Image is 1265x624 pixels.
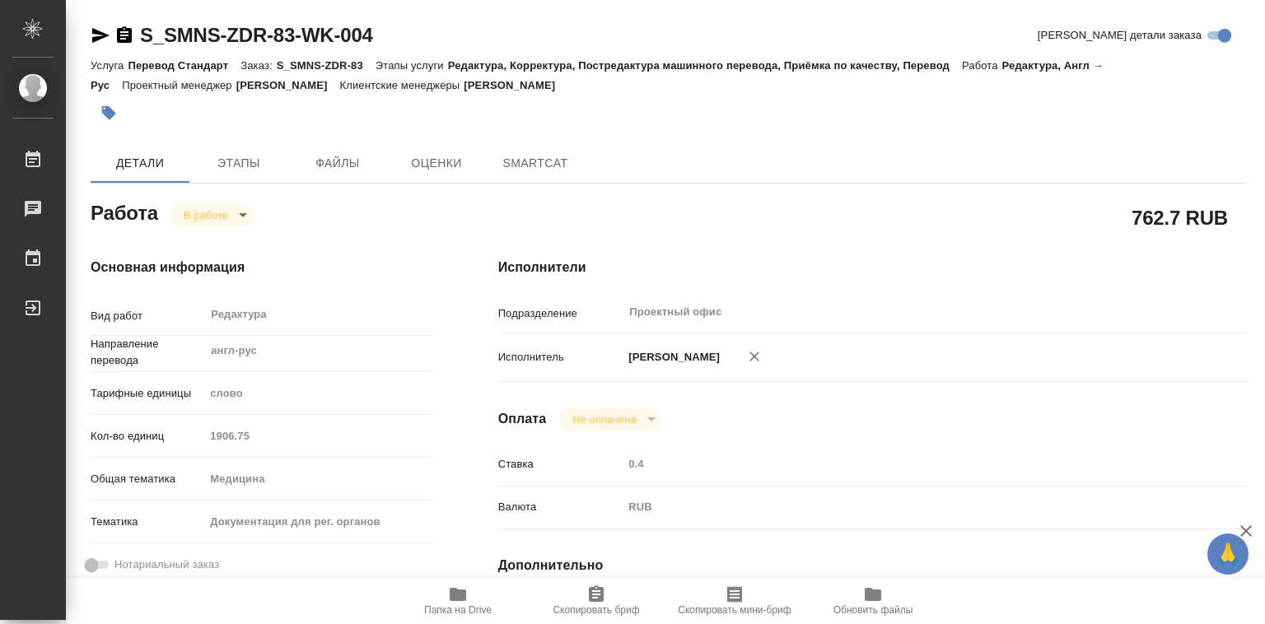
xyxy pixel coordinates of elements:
[559,408,661,431] div: В работе
[277,59,376,72] p: S_SMNS-ZDR-83
[91,471,204,487] p: Общая тематика
[91,197,158,226] h2: Работа
[498,409,547,429] h4: Оплата
[736,338,773,375] button: Удалить исполнителя
[1214,537,1242,571] span: 🙏
[623,452,1184,476] input: Пустое поле
[114,26,134,45] button: Скопировать ссылку
[448,59,962,72] p: Редактура, Корректура, Постредактура машинного перевода, Приёмка по качеству, Перевод
[498,499,623,515] p: Валюта
[91,59,128,72] p: Услуга
[1132,203,1228,231] h2: 762.7 RUB
[91,26,110,45] button: Скопировать ссылку для ЯМессенджера
[236,79,340,91] p: [PERSON_NAME]
[424,604,492,616] span: Папка на Drive
[204,465,432,493] div: Медицина
[804,578,942,624] button: Обновить файлы
[204,424,432,448] input: Пустое поле
[170,204,253,226] div: В работе
[553,604,639,616] span: Скопировать бриф
[1038,27,1202,44] span: [PERSON_NAME] детали заказа
[91,385,204,402] p: Тарифные единицы
[464,79,567,91] p: [PERSON_NAME]
[833,604,913,616] span: Обновить файлы
[199,153,278,174] span: Этапы
[397,153,476,174] span: Оценки
[122,79,236,91] p: Проектный менеджер
[376,59,448,72] p: Этапы услуги
[1207,533,1249,575] button: 🙏
[240,59,276,72] p: Заказ:
[91,336,204,369] p: Направление перевода
[114,556,219,573] span: Нотариальный заказ
[962,59,1002,72] p: Работа
[623,349,720,366] p: [PERSON_NAME]
[91,428,204,445] p: Кол-во единиц
[100,153,180,174] span: Детали
[298,153,377,174] span: Файлы
[140,24,373,46] a: S_SMNS-ZDR-83-WK-004
[204,508,432,536] div: Документация для рег. органов
[91,514,204,530] p: Тематика
[204,380,432,407] div: слово
[340,79,464,91] p: Клиентские менеджеры
[91,258,432,277] h4: Основная информация
[498,456,623,473] p: Ставка
[128,59,240,72] p: Перевод Стандарт
[567,412,641,426] button: Не оплачена
[498,349,623,366] p: Исполнитель
[496,153,575,174] span: SmartCat
[91,95,127,131] button: Добавить тэг
[527,578,665,624] button: Скопировать бриф
[498,556,1247,575] h4: Дополнительно
[623,493,1184,521] div: RUB
[665,578,804,624] button: Скопировать мини-бриф
[498,305,623,322] p: Подразделение
[498,258,1247,277] h4: Исполнители
[179,208,233,222] button: В работе
[91,308,204,324] p: Вид работ
[678,604,791,616] span: Скопировать мини-бриф
[389,578,527,624] button: Папка на Drive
